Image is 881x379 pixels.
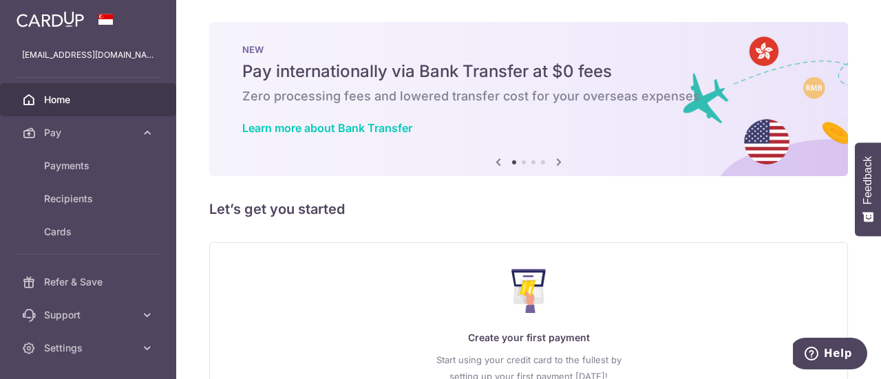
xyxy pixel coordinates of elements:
img: Bank transfer banner [209,22,848,176]
a: Learn more about Bank Transfer [242,121,412,135]
span: Pay [44,126,135,140]
h6: Zero processing fees and lowered transfer cost for your overseas expenses [242,88,815,105]
p: NEW [242,44,815,55]
span: Settings [44,341,135,355]
h5: Let’s get you started [209,198,848,220]
span: Refer & Save [44,275,135,289]
span: Home [44,93,135,107]
span: Cards [44,225,135,239]
span: Feedback [862,156,874,204]
span: Payments [44,159,135,173]
img: CardUp [17,11,84,28]
h5: Pay internationally via Bank Transfer at $0 fees [242,61,815,83]
span: Recipients [44,192,135,206]
span: Support [44,308,135,322]
p: Create your first payment [237,329,820,346]
button: Feedback - Show survey [855,142,881,236]
img: Make Payment [511,269,546,313]
iframe: Opens a widget where you can find more information [793,338,867,372]
p: [EMAIL_ADDRESS][DOMAIN_NAME] [22,48,154,62]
